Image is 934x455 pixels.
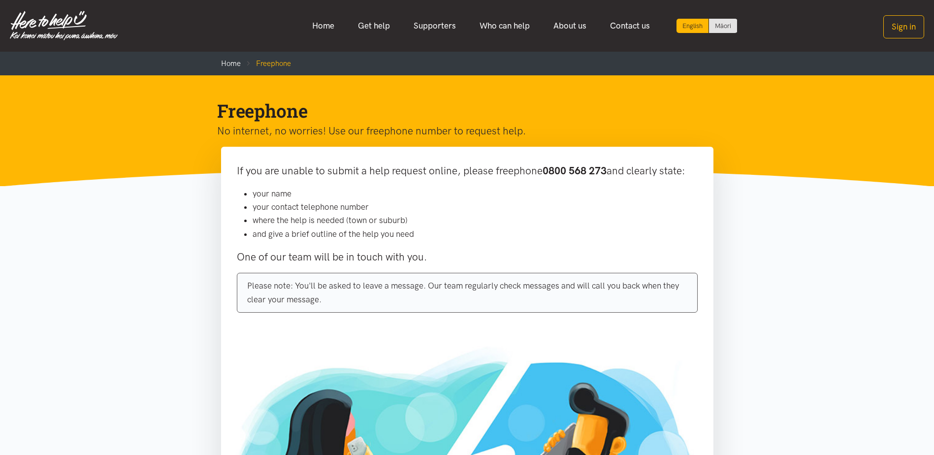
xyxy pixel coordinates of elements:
div: Language toggle [676,19,738,33]
b: 0800 568 273 [543,164,607,177]
li: your name [253,187,698,200]
a: About us [542,15,598,36]
img: Home [10,11,118,40]
a: Get help [346,15,402,36]
a: Switch to Te Reo Māori [709,19,737,33]
li: your contact telephone number [253,200,698,214]
div: Current language [676,19,709,33]
h1: Freephone [217,99,702,123]
a: Who can help [468,15,542,36]
a: Contact us [598,15,662,36]
li: Freephone [241,58,291,69]
div: Please note: You'll be asked to leave a message. Our team regularly check messages and will call ... [237,273,698,312]
a: Home [300,15,346,36]
li: and give a brief outline of the help you need [253,227,698,241]
button: Sign in [883,15,924,38]
p: If you are unable to submit a help request online, please freephone and clearly state: [237,162,698,179]
p: One of our team will be in touch with you. [237,249,698,265]
p: No internet, no worries! Use our freephone number to request help. [217,123,702,139]
li: where the help is needed (town or suburb) [253,214,698,227]
a: Supporters [402,15,468,36]
a: Home [221,59,241,68]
